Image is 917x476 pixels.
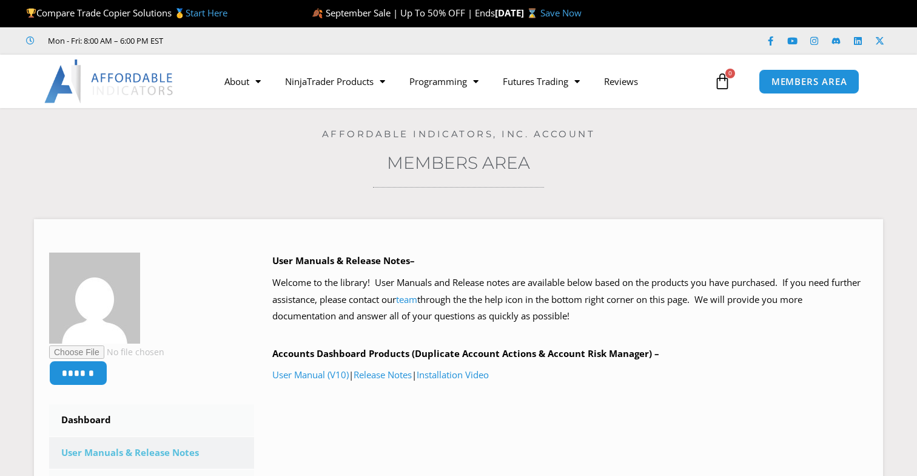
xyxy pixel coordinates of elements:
span: MEMBERS AREA [771,77,847,86]
a: MEMBERS AREA [759,69,860,94]
a: Programming [397,67,491,95]
b: Accounts Dashboard Products (Duplicate Account Actions & Account Risk Manager) – [272,347,659,359]
iframe: Customer reviews powered by Trustpilot [180,35,362,47]
img: a3723c161f95b9a4f9cc3c42345306a32b3f08b6bc9b4455c0d9b63c2ddb612b [49,253,140,344]
a: Release Notes [354,369,412,381]
span: Compare Trade Copier Solutions 🥇 [26,7,227,19]
a: Affordable Indicators, Inc. Account [322,128,596,140]
span: Mon - Fri: 8:00 AM – 6:00 PM EST [45,33,163,48]
span: 🍂 September Sale | Up To 50% OFF | Ends [312,7,495,19]
a: User Manual (V10) [272,369,349,381]
nav: Menu [212,67,711,95]
img: LogoAI | Affordable Indicators – NinjaTrader [44,59,175,103]
p: | | [272,367,868,384]
span: 0 [725,69,735,78]
a: Dashboard [49,404,254,436]
a: team [396,293,417,305]
b: User Manuals & Release Notes– [272,254,415,267]
a: Installation Video [417,369,489,381]
a: Start Here [186,7,227,19]
a: About [212,67,273,95]
a: Reviews [592,67,650,95]
p: Welcome to the library! User Manuals and Release notes are available below based on the products ... [272,274,868,325]
a: Futures Trading [491,67,592,95]
a: Members Area [387,152,530,173]
a: User Manuals & Release Notes [49,437,254,469]
a: NinjaTrader Products [273,67,397,95]
img: 🏆 [27,8,36,18]
a: Save Now [540,7,582,19]
strong: [DATE] ⌛ [495,7,540,19]
a: 0 [696,64,749,99]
